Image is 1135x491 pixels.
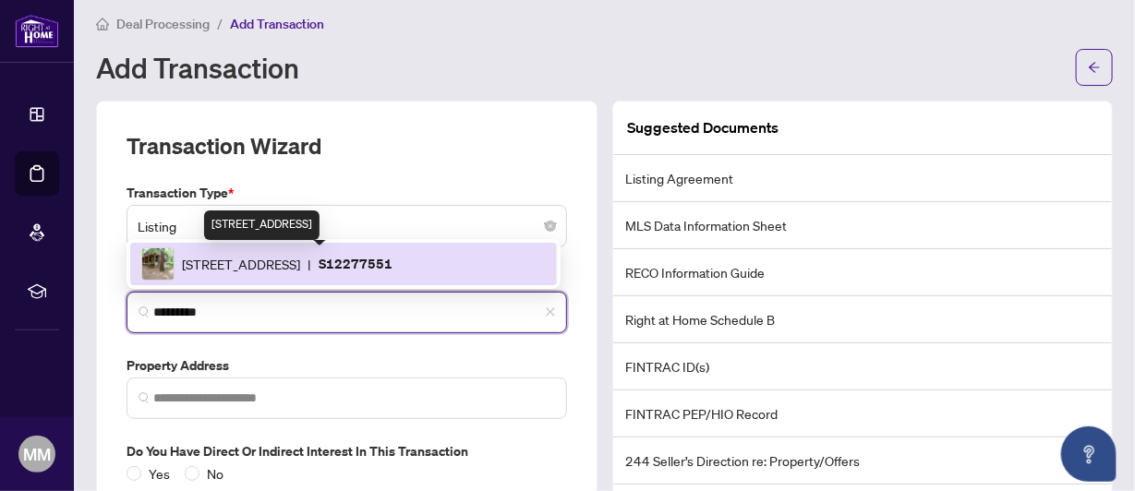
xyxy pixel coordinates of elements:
span: Deal Processing [116,16,210,32]
span: No [199,463,231,484]
label: Property Address [127,355,567,376]
span: close [545,306,556,317]
li: FINTRAC PEP/HIO Record [613,390,1113,437]
span: Listing [138,209,556,244]
img: search_icon [139,392,150,403]
span: MM [23,441,51,467]
article: Suggested Documents [628,116,779,139]
li: / [217,13,223,34]
li: Right at Home Schedule B [613,296,1113,343]
button: Open asap [1061,426,1117,482]
span: | [308,254,311,274]
li: FINTRAC ID(s) [613,343,1113,390]
li: MLS Data Information Sheet [613,202,1113,249]
span: home [96,18,109,30]
img: IMG-S12277551_1.jpg [142,248,174,280]
span: Add Transaction [230,16,324,32]
span: Yes [141,463,177,484]
li: RECO Information Guide [613,249,1113,296]
label: Do you have direct or indirect interest in this transaction [127,441,567,461]
li: 244 Seller’s Direction re: Property/Offers [613,437,1113,485]
span: arrow-left [1088,61,1101,74]
p: S12277551 [319,253,392,274]
label: Transaction Type [127,183,567,203]
li: Listing Agreement [613,155,1113,202]
img: search_icon [139,306,150,317]
img: logo [15,14,59,48]
span: close-circle [545,221,556,232]
span: [STREET_ADDRESS] [182,254,300,274]
div: [STREET_ADDRESS] [204,210,320,240]
h1: Add Transaction [96,53,299,82]
h2: Transaction Wizard [127,131,321,161]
